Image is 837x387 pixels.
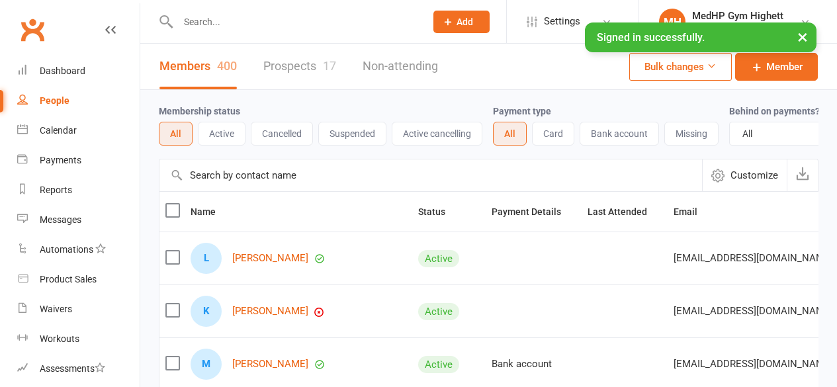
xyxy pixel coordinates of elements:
[629,53,732,81] button: Bulk changes
[457,17,473,27] span: Add
[40,155,81,165] div: Payments
[17,175,140,205] a: Reports
[232,306,308,317] a: [PERSON_NAME]
[17,56,140,86] a: Dashboard
[17,294,140,324] a: Waivers
[251,122,313,146] button: Cancelled
[418,206,460,217] span: Status
[692,10,783,22] div: MedHP Gym Highett
[40,214,81,225] div: Messages
[17,205,140,235] a: Messages
[674,298,833,323] span: [EMAIL_ADDRESS][DOMAIN_NAME]
[159,44,237,89] a: Members400
[659,9,685,35] div: MH
[318,122,386,146] button: Suspended
[392,122,482,146] button: Active cancelling
[40,125,77,136] div: Calendar
[674,351,833,376] span: [EMAIL_ADDRESS][DOMAIN_NAME]
[674,245,833,271] span: [EMAIL_ADDRESS][DOMAIN_NAME]
[729,106,820,116] label: Behind on payments?
[159,122,193,146] button: All
[40,244,93,255] div: Automations
[492,206,576,217] span: Payment Details
[363,44,438,89] a: Non-attending
[418,250,459,267] div: Active
[191,206,230,217] span: Name
[232,359,308,370] a: [PERSON_NAME]
[735,53,818,81] a: Member
[40,185,72,195] div: Reports
[198,122,245,146] button: Active
[17,354,140,384] a: Assessments
[40,274,97,284] div: Product Sales
[174,13,417,31] input: Search...
[597,31,705,44] span: Signed in successfully.
[544,7,580,36] span: Settings
[532,122,574,146] button: Card
[232,253,308,264] a: [PERSON_NAME]
[433,11,490,33] button: Add
[418,303,459,320] div: Active
[588,204,662,220] button: Last Attended
[730,167,778,183] span: Customize
[674,206,712,217] span: Email
[493,106,551,116] label: Payment type
[580,122,659,146] button: Bank account
[791,22,815,51] button: ×
[17,146,140,175] a: Payments
[159,106,240,116] label: Membership status
[493,122,527,146] button: All
[40,304,72,314] div: Waivers
[17,324,140,354] a: Workouts
[16,13,49,46] a: Clubworx
[40,363,105,374] div: Assessments
[40,95,69,106] div: People
[191,204,230,220] button: Name
[40,65,85,76] div: Dashboard
[492,359,576,370] div: Bank account
[766,59,803,75] span: Member
[323,59,336,73] div: 17
[702,159,787,191] button: Customize
[588,206,662,217] span: Last Attended
[191,296,222,327] div: K
[191,349,222,380] div: M
[418,204,460,220] button: Status
[17,86,140,116] a: People
[674,204,712,220] button: Email
[159,159,702,191] input: Search by contact name
[692,22,783,34] div: MedHP
[40,333,79,344] div: Workouts
[191,243,222,274] div: L
[492,204,576,220] button: Payment Details
[217,59,237,73] div: 400
[263,44,336,89] a: Prospects17
[17,116,140,146] a: Calendar
[17,265,140,294] a: Product Sales
[17,235,140,265] a: Automations
[664,122,719,146] button: Missing
[418,356,459,373] div: Active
